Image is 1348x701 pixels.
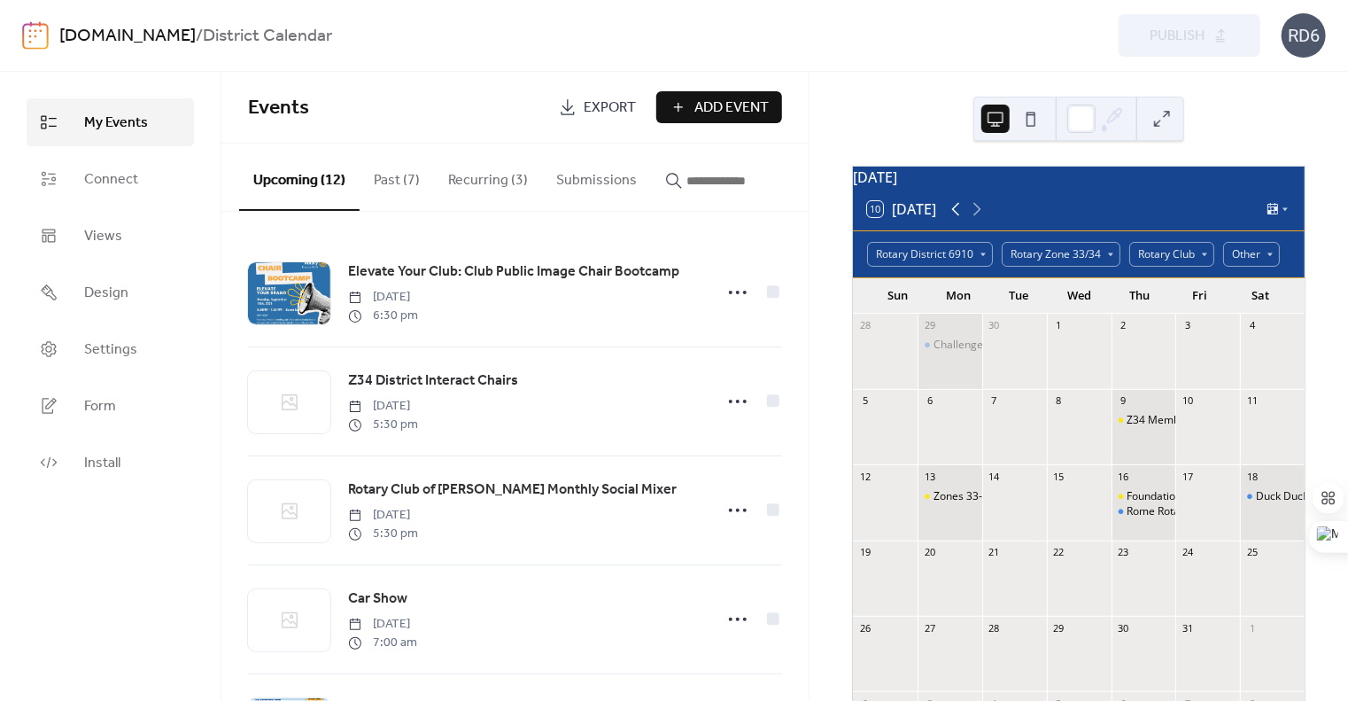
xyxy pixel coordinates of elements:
[1112,489,1176,504] div: Foundation Monthly Zoom (EPNCs, RRFC, E/MGA)
[923,546,936,559] div: 20
[1240,489,1305,504] div: Duck Duck Jeep - Fundraiser
[1181,546,1194,559] div: 24
[934,489,1162,504] div: Zones 33-34 Membership Action Plan Webinar
[348,307,418,325] span: 6:30 pm
[203,19,332,53] b: District Calendar
[542,144,651,209] button: Submissions
[1181,621,1194,635] div: 31
[348,370,518,393] a: Z34 District Interact Chairs
[348,370,518,392] span: Z34 District Interact Chairs
[84,169,138,191] span: Connect
[1117,319,1130,332] div: 2
[84,283,128,304] span: Design
[348,634,417,652] span: 7:00 am
[22,21,49,50] img: logo
[1245,621,1259,635] div: 1
[434,144,542,209] button: Recurring (3)
[348,615,417,634] span: [DATE]
[348,397,418,416] span: [DATE]
[1181,394,1194,408] div: 10
[1282,13,1326,58] div: RD6
[923,394,936,408] div: 6
[988,621,1001,635] div: 28
[918,489,982,504] div: Zones 33-34 Membership Action Plan Webinar
[867,278,927,314] div: Sun
[1052,394,1065,408] div: 8
[1112,504,1176,519] div: Rome Rotary Roast - Frank Barron
[923,621,936,635] div: 27
[27,212,194,260] a: Views
[1052,470,1065,483] div: 15
[348,506,418,525] span: [DATE]
[927,278,988,314] div: Mon
[1127,504,1312,519] div: Rome Rotary Roast - [PERSON_NAME]
[84,396,116,417] span: Form
[1109,278,1169,314] div: Thu
[1245,319,1259,332] div: 4
[1052,546,1065,559] div: 22
[360,144,434,209] button: Past (7)
[27,269,194,316] a: Design
[1049,278,1109,314] div: Wed
[84,339,137,361] span: Settings
[923,319,936,332] div: 29
[348,588,407,611] a: Car Show
[348,588,407,610] span: Car Show
[1245,546,1259,559] div: 25
[84,453,120,474] span: Install
[84,226,122,247] span: Views
[546,91,649,123] a: Export
[1117,621,1130,635] div: 30
[348,261,679,284] a: Elevate Your Club: Club Public Image Chair Bootcamp
[1052,319,1065,332] div: 1
[918,338,982,353] div: Challenge Scholarship Golf Tournament
[656,91,782,123] button: Add Event
[27,439,194,487] a: Install
[853,167,1305,188] div: [DATE]
[858,394,872,408] div: 5
[27,325,194,373] a: Settings
[348,261,679,283] span: Elevate Your Club: Club Public Image Chair Bootcamp
[988,394,1001,408] div: 7
[584,97,636,119] span: Export
[858,546,872,559] div: 19
[59,19,196,53] a: [DOMAIN_NAME]
[934,338,1130,353] div: Challenge Scholarship Golf Tournament
[1230,278,1290,314] div: Sat
[348,416,418,434] span: 5:30 pm
[988,278,1049,314] div: Tue
[1245,470,1259,483] div: 18
[239,144,360,211] button: Upcoming (12)
[348,525,418,543] span: 5:30 pm
[1181,319,1194,332] div: 3
[196,19,203,53] b: /
[1245,394,1259,408] div: 11
[1117,394,1130,408] div: 9
[1112,413,1176,428] div: Z34 Membership Matters (DMC team and DG Core as available)
[1169,278,1229,314] div: Fri
[348,479,677,501] span: Rotary Club of [PERSON_NAME] Monthly Social Mixer
[348,288,418,307] span: [DATE]
[694,97,769,119] span: Add Event
[858,621,872,635] div: 26
[84,113,148,134] span: My Events
[988,470,1001,483] div: 14
[988,319,1001,332] div: 30
[248,89,309,128] span: Events
[858,470,872,483] div: 12
[988,546,1001,559] div: 21
[1117,470,1130,483] div: 16
[27,155,194,203] a: Connect
[1117,546,1130,559] div: 23
[1181,470,1194,483] div: 17
[27,98,194,146] a: My Events
[923,470,936,483] div: 13
[1052,621,1065,635] div: 29
[27,382,194,430] a: Form
[348,479,677,502] a: Rotary Club of [PERSON_NAME] Monthly Social Mixer
[861,197,942,222] button: 10[DATE]
[858,319,872,332] div: 28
